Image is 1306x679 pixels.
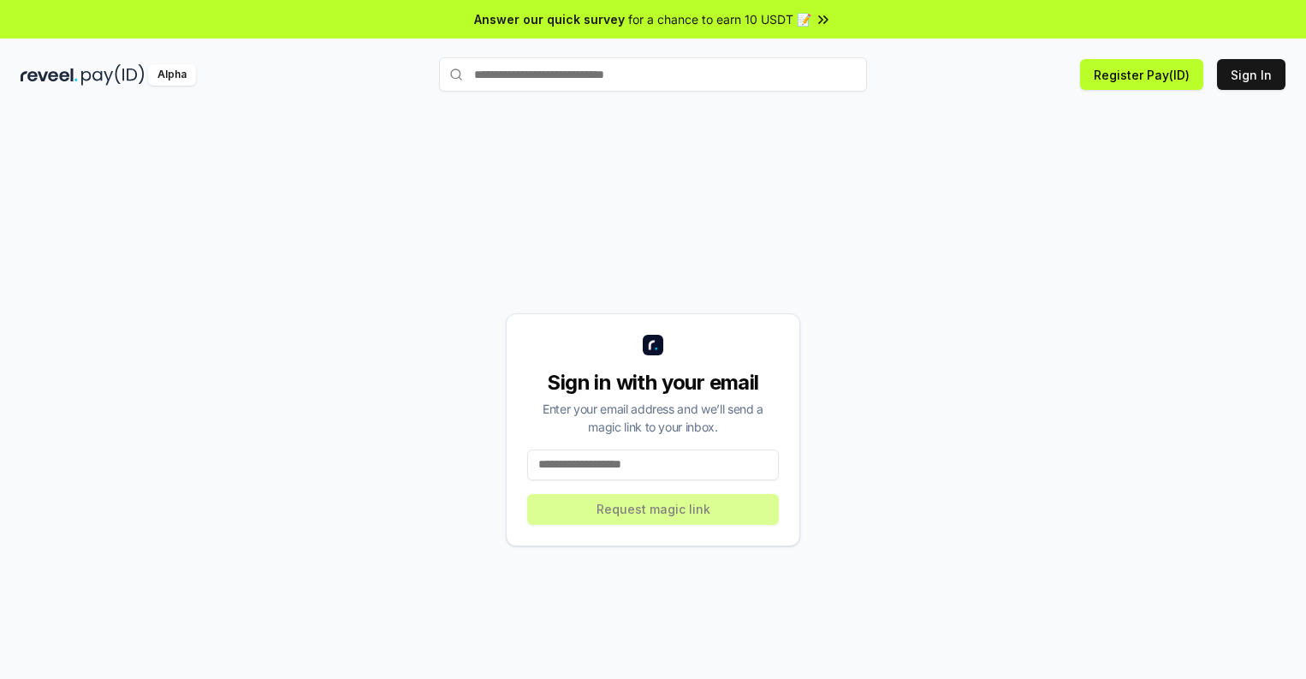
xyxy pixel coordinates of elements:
img: reveel_dark [21,64,78,86]
div: Enter your email address and we’ll send a magic link to your inbox. [527,400,779,436]
span: Answer our quick survey [474,10,625,28]
img: pay_id [81,64,145,86]
div: Alpha [148,64,196,86]
button: Register Pay(ID) [1080,59,1203,90]
div: Sign in with your email [527,369,779,396]
span: for a chance to earn 10 USDT 📝 [628,10,811,28]
button: Sign In [1217,59,1285,90]
img: logo_small [643,335,663,355]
